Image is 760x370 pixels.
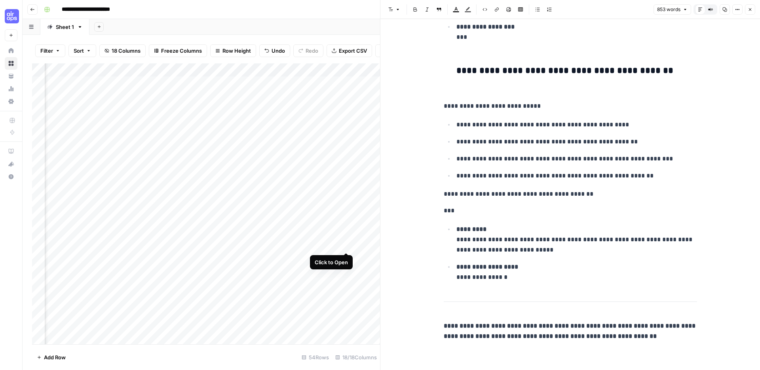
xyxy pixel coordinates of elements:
[315,258,348,266] div: Click to Open
[5,6,17,26] button: Workspace: AirOps U Cohort 1
[32,351,70,364] button: Add Row
[161,47,202,55] span: Freeze Columns
[5,9,19,23] img: AirOps U Cohort 1 Logo
[339,47,367,55] span: Export CSV
[5,158,17,170] button: What's new?
[5,95,17,108] a: Settings
[293,44,323,57] button: Redo
[5,57,17,70] a: Browse
[56,23,74,31] div: Sheet 1
[40,19,89,35] a: Sheet 1
[327,44,372,57] button: Export CSV
[5,82,17,95] a: Usage
[5,44,17,57] a: Home
[112,47,141,55] span: 18 Columns
[35,44,65,57] button: Filter
[272,47,285,55] span: Undo
[40,47,53,55] span: Filter
[654,4,691,15] button: 853 words
[74,47,84,55] span: Sort
[298,351,332,364] div: 54 Rows
[657,6,680,13] span: 853 words
[210,44,256,57] button: Row Height
[68,44,96,57] button: Sort
[332,351,380,364] div: 18/18 Columns
[44,353,66,361] span: Add Row
[222,47,251,55] span: Row Height
[5,145,17,158] a: AirOps Academy
[149,44,207,57] button: Freeze Columns
[259,44,290,57] button: Undo
[5,170,17,183] button: Help + Support
[5,70,17,82] a: Your Data
[99,44,146,57] button: 18 Columns
[306,47,318,55] span: Redo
